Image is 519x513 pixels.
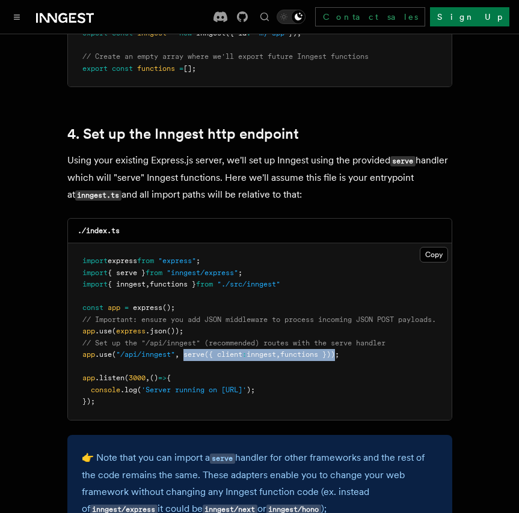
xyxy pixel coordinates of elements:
span: ( [124,374,129,382]
a: Contact sales [315,7,425,26]
span: , [146,280,150,288]
span: { [167,374,171,382]
code: serve [210,454,235,464]
span: "/api/inngest" [116,350,175,359]
span: , [175,350,179,359]
span: { inngest [108,280,146,288]
span: import [82,256,108,265]
span: "./src/inngest" [217,280,280,288]
code: ./index.ts [78,226,120,235]
span: []; [183,64,196,73]
span: => [158,374,167,382]
span: ( [112,327,116,335]
span: const [112,64,133,73]
span: express [133,303,162,312]
span: .use [95,327,112,335]
span: from [146,269,162,277]
span: { serve } [108,269,146,277]
span: express [116,327,146,335]
span: inngest [247,350,276,359]
span: ); [247,386,255,394]
span: }); [82,397,95,405]
span: .listen [95,374,124,382]
span: ; [238,269,242,277]
span: : [242,350,247,359]
span: import [82,269,108,277]
span: functions })); [280,350,339,359]
span: , [276,350,280,359]
span: 'Server running on [URL]' [141,386,247,394]
span: console [91,386,120,394]
button: Find something... [257,10,272,24]
span: express [108,256,137,265]
a: Sign Up [430,7,509,26]
span: .json [146,327,167,335]
code: serve [390,156,416,166]
span: // Create an empty array where we'll export future Inngest functions [82,52,369,61]
span: ({ client [204,350,242,359]
span: functions } [150,280,196,288]
span: () [150,374,158,382]
span: .log [120,386,137,394]
button: Copy [420,247,448,263]
span: import [82,280,108,288]
span: const [82,303,103,312]
button: Toggle navigation [10,10,24,24]
span: "express" [158,256,196,265]
span: from [196,280,213,288]
span: "inngest/express" [167,269,238,277]
span: ; [196,256,200,265]
span: // Important: ensure you add JSON middleware to process incoming JSON POST payloads. [82,315,436,324]
a: serve [210,452,235,463]
span: (); [162,303,175,312]
span: , [146,374,150,382]
span: from [137,256,154,265]
span: 3000 [129,374,146,382]
button: Toggle dark mode [277,10,306,24]
span: // Set up the "/api/inngest" (recommended) routes with the serve handler [82,339,385,347]
span: ( [112,350,116,359]
span: app [82,350,95,359]
span: app [82,374,95,382]
span: serve [183,350,204,359]
span: app [82,327,95,335]
code: inngest.ts [75,190,121,201]
span: ()); [167,327,183,335]
a: 4. Set up the Inngest http endpoint [67,126,299,142]
span: app [108,303,120,312]
span: functions [137,64,175,73]
span: export [82,64,108,73]
span: ( [137,386,141,394]
span: = [179,64,183,73]
span: = [124,303,129,312]
p: Using your existing Express.js server, we'll set up Inngest using the provided handler which will... [67,152,452,204]
span: .use [95,350,112,359]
